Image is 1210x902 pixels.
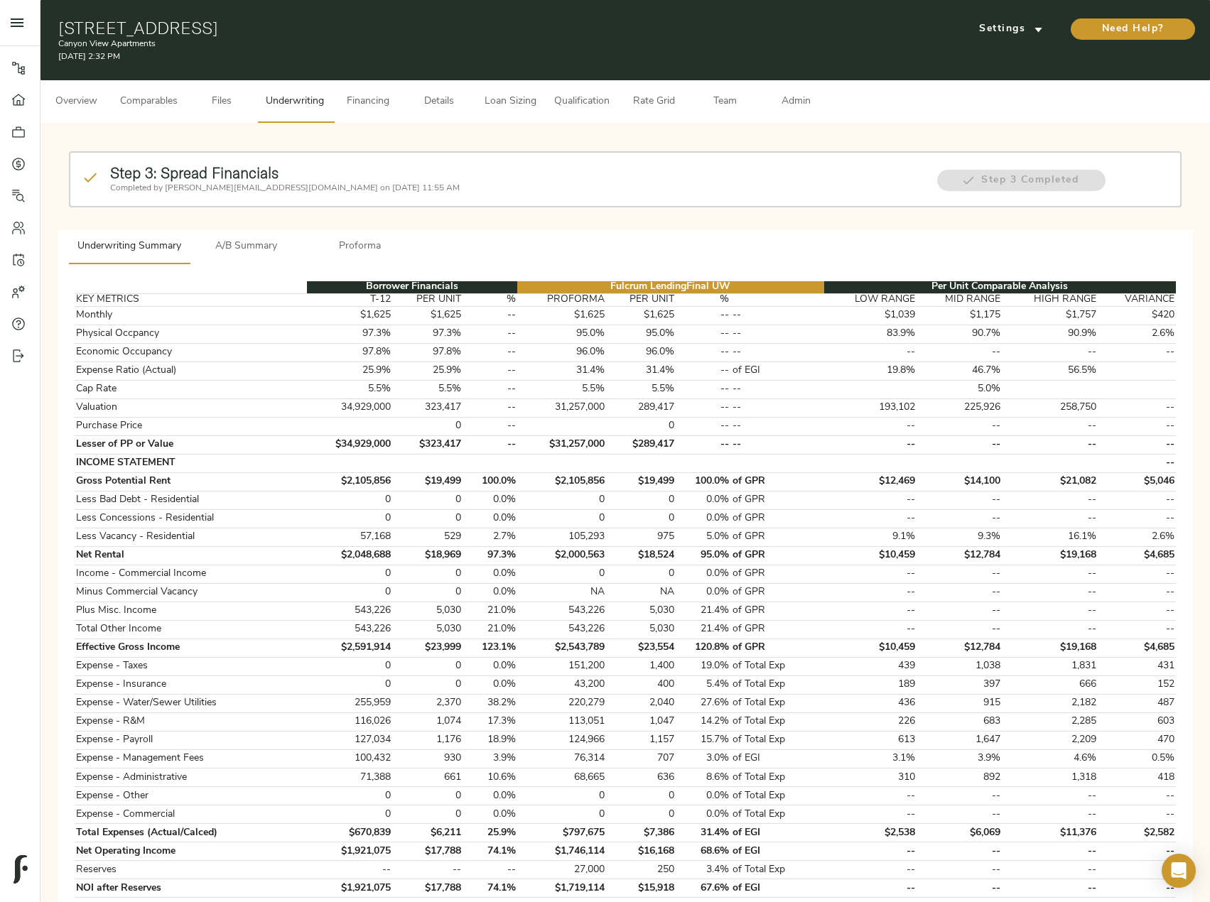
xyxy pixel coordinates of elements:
span: Qualification [554,93,610,111]
td: 0 [307,491,393,509]
td: Plus Misc. Income [75,602,307,620]
td: 1,047 [606,712,676,731]
td: 0 [392,583,463,602]
p: Completed by [PERSON_NAME][EMAIL_ADDRESS][DOMAIN_NAME] on [DATE] 11:55 AM [110,182,923,195]
td: Gross Potential Rent [75,472,307,491]
td: 0 [392,417,463,435]
td: Valuation [75,398,307,417]
td: 1,831 [1003,657,1098,675]
td: $2,000,563 [517,546,606,565]
td: Expense Ratio (Actual) [75,362,307,380]
td: 258,750 [1003,398,1098,417]
td: 5.5% [392,380,463,398]
td: $19,499 [606,472,676,491]
td: 255,959 [307,694,393,712]
td: 0 [606,565,676,583]
td: 1,074 [392,712,463,731]
td: 0 [606,417,676,435]
td: -- [1098,435,1176,454]
td: INCOME STATEMENT [75,454,307,472]
td: -- [1098,565,1176,583]
td: 226 [824,712,917,731]
td: 193,102 [824,398,917,417]
td: 105,293 [517,528,606,546]
button: Settings [958,18,1064,40]
p: Canyon View Apartments [58,38,814,50]
td: -- [731,435,824,454]
td: Less Vacancy - Residential [75,528,307,546]
span: Admin [769,93,823,111]
td: 0.0% [676,583,731,602]
td: 0 [606,509,676,528]
td: -- [463,380,517,398]
td: $1,625 [517,306,606,325]
td: $14,100 [917,472,1003,491]
td: $12,784 [917,639,1003,657]
td: -- [731,417,824,435]
td: $23,554 [606,639,676,657]
td: of GPR [731,565,824,583]
td: -- [676,343,731,362]
td: Less Bad Debt - Residential [75,491,307,509]
span: Financing [341,93,395,111]
td: -- [676,325,731,343]
td: -- [1098,417,1176,435]
td: Income - Commercial Income [75,565,307,583]
span: Files [195,93,249,111]
td: 543,226 [517,602,606,620]
td: -- [1003,509,1098,528]
td: 529 [392,528,463,546]
td: $1,625 [392,306,463,325]
td: 0.0% [463,491,517,509]
td: -- [463,343,517,362]
td: -- [1003,565,1098,583]
td: -- [676,362,731,380]
td: $1,625 [307,306,393,325]
td: -- [676,417,731,435]
td: NA [517,583,606,602]
td: -- [1003,602,1098,620]
td: $4,685 [1098,639,1176,657]
td: 436 [824,694,917,712]
td: 83.9% [824,325,917,343]
td: $31,257,000 [517,435,606,454]
th: HIGH RANGE [1003,293,1098,306]
td: 0 [307,675,393,694]
td: 90.7% [917,325,1003,343]
td: 603 [1098,712,1176,731]
td: $10,459 [824,546,917,565]
td: 5.5% [307,380,393,398]
td: 0 [392,509,463,528]
div: Open Intercom Messenger [1162,854,1196,888]
td: $18,969 [392,546,463,565]
td: 123.1% [463,639,517,657]
td: Expense - Payroll [75,731,307,749]
td: -- [1003,491,1098,509]
span: Underwriting Summary [77,238,181,256]
td: 95.0% [517,325,606,343]
td: 0.0% [463,675,517,694]
td: -- [1098,620,1176,639]
td: $2,543,789 [517,639,606,657]
td: 100.0% [463,472,517,491]
td: -- [1003,343,1098,362]
td: 0.0% [676,509,731,528]
td: 96.0% [517,343,606,362]
td: $5,046 [1098,472,1176,491]
td: 915 [917,694,1003,712]
td: $23,999 [392,639,463,657]
td: 31,257,000 [517,398,606,417]
span: Comparables [120,93,178,111]
th: T-12 [307,293,393,306]
td: of GPR [731,602,824,620]
p: [DATE] 2:32 PM [58,50,814,63]
td: 38.2% [463,694,517,712]
td: -- [917,435,1003,454]
span: Proforma [312,238,409,256]
td: $289,417 [606,435,676,454]
td: of GPR [731,472,824,491]
td: of Total Exp [731,712,824,731]
td: of EGI [731,362,824,380]
td: 57,168 [307,528,393,546]
td: -- [1003,620,1098,639]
